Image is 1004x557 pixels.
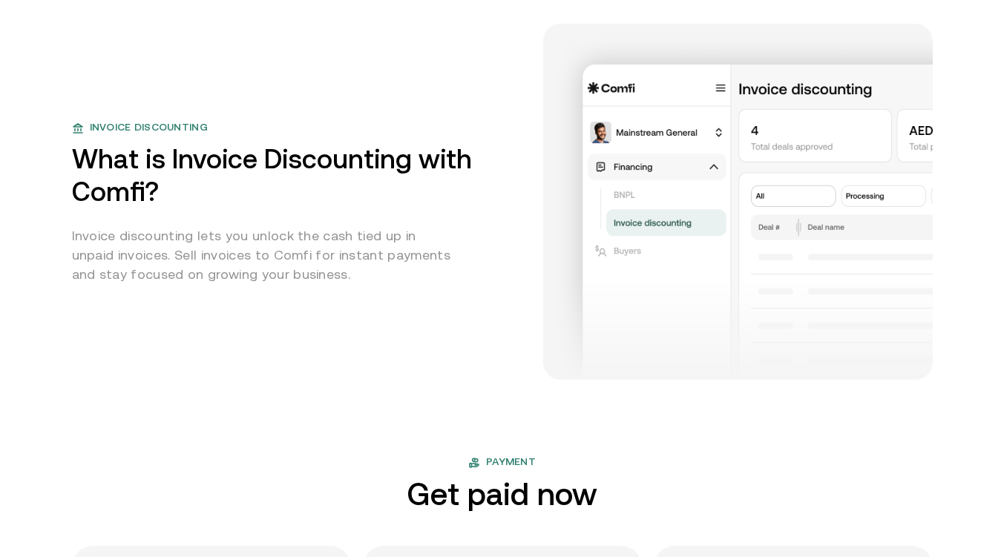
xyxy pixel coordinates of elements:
[486,454,536,472] span: Payment
[407,478,597,510] h2: Get paid now
[90,119,208,137] span: Invoice discounting
[72,122,84,134] img: bank
[72,226,458,284] p: Invoice discounting lets you unlock the cash tied up in unpaid invoices. Sell invoices to Comfi f...
[543,24,932,380] img: Info image
[468,457,480,469] img: flag
[72,143,526,208] h2: What is Invoice Discounting with Comfi?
